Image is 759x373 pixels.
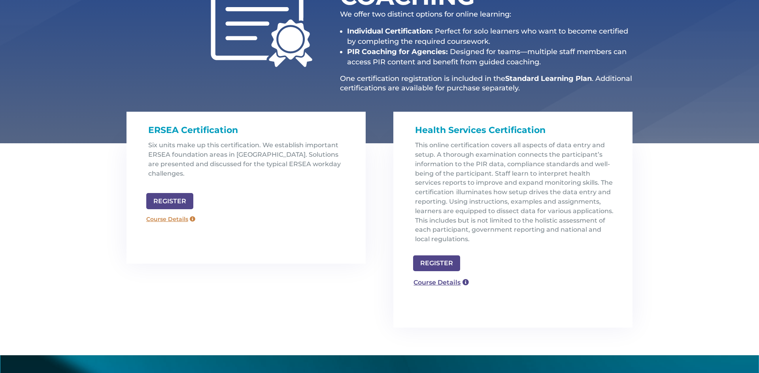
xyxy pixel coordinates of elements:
strong: Standard Learning Plan [505,74,592,83]
li: Perfect for solo learners who want to become certified by completing the required coursework. [347,26,632,47]
a: REGISTER [413,255,460,272]
span: One certification registration is included in the [340,74,505,83]
strong: PIR Coaching for Agencies: [347,47,448,56]
span: ERSEA Certification [148,125,238,135]
a: REGISTER [146,193,193,209]
span: This online certification covers all aspects of data entry and setup. A thorough examination conn... [415,141,614,243]
li: Designed for teams—multiple staff members can access PIR content and benefit from guided coaching. [347,47,632,67]
span: . Additional certifications are available for purchase separately. [340,74,632,92]
span: We offer two distinct options for online learning: [340,10,511,19]
a: Course Details [409,275,473,290]
a: Course Details [142,213,199,226]
strong: Individual Certification: [347,27,433,36]
span: Health Services Certification [415,125,546,135]
p: Six units make up this certification. We establish important ERSEA foundation areas in [GEOGRAPHI... [148,141,350,184]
